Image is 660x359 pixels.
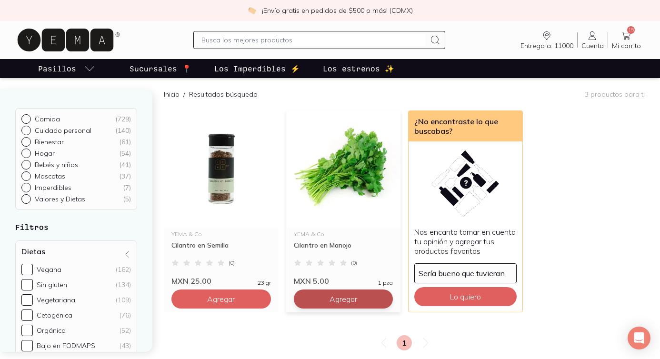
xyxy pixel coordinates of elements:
div: Bajo en FODMAPS [37,341,95,350]
div: (162) [116,265,131,274]
span: ( 0 ) [351,260,357,266]
a: Inicio [164,90,180,99]
div: Cilantro en Semilla [171,241,271,258]
div: ( 729 ) [115,115,131,123]
div: Sin gluten [37,280,67,289]
p: Nos encanta tomar en cuenta tu opinión y agregar tus productos favoritos [414,227,517,256]
p: Resultados búsqueda [189,90,258,99]
p: Los estrenos ✨ [323,63,394,74]
span: Agregar [330,294,357,304]
span: 1 pza [378,280,393,286]
span: ( 0 ) [229,260,235,266]
p: Pasillos [38,63,76,74]
img: Cilantro en Manojo [286,110,401,228]
p: ¡Envío gratis en pedidos de $500 o más! (CDMX) [262,6,413,15]
input: Orgánica(52) [21,325,33,336]
p: 3 productos para ti [585,90,645,99]
div: ( 140 ) [115,126,131,135]
a: Los Imperdibles ⚡️ [212,59,302,78]
span: 23 gr [258,280,271,286]
a: Sucursales 📍 [128,59,193,78]
button: Lo quiero [414,287,517,306]
div: (43) [120,341,131,350]
span: / [180,90,189,99]
p: Bebés y niños [35,160,78,169]
div: ( 7 ) [123,183,131,192]
span: 15 [627,26,635,34]
p: Cuidado personal [35,126,91,135]
div: ( 61 ) [119,138,131,146]
div: ( 54 ) [119,149,131,158]
div: YEMA & Co [294,231,393,237]
input: Vegetariana(109) [21,294,33,306]
div: ¿No encontraste lo que buscabas? [409,111,522,141]
div: (109) [116,296,131,304]
p: Mascotas [35,172,65,180]
p: Comida [35,115,60,123]
div: (52) [120,326,131,335]
button: Agregar [171,289,271,309]
a: Los estrenos ✨ [321,59,396,78]
div: YEMA & Co [171,231,271,237]
a: Entrega a: 11000 [517,30,577,50]
div: Cetogénica [37,311,72,319]
p: Sucursales 📍 [130,63,191,74]
span: Agregar [207,294,235,304]
input: Busca los mejores productos [201,34,426,46]
span: MXN 5.00 [294,276,329,286]
span: MXN 25.00 [171,276,211,286]
div: (76) [120,311,131,319]
div: ( 5 ) [123,195,131,203]
p: Bienestar [35,138,64,146]
input: Cetogénica(76) [21,309,33,321]
div: Orgánica [37,326,66,335]
a: pasillo-todos-link [36,59,97,78]
strong: Filtros [15,222,49,231]
div: Open Intercom Messenger [628,327,650,349]
a: cilantro en semilla yemaYEMA & CoCilantro en Semilla(0)MXN 25.0023 gr [164,110,279,286]
div: (134) [116,280,131,289]
input: Bajo en FODMAPS(43) [21,340,33,351]
img: check [248,6,256,15]
a: Cuenta [578,30,608,50]
div: Vegetariana [37,296,75,304]
span: Mi carrito [612,41,641,50]
a: 15Mi carrito [608,30,645,50]
p: Valores y Dietas [35,195,85,203]
img: cilantro en semilla yema [164,110,279,228]
p: Hogar [35,149,55,158]
input: Sin gluten(134) [21,279,33,290]
p: Imperdibles [35,183,71,192]
p: Los Imperdibles ⚡️ [214,63,300,74]
span: Entrega a: 11000 [520,41,573,50]
div: Cilantro en Manojo [294,241,393,258]
span: Cuenta [581,41,604,50]
input: Vegana(162) [21,264,33,275]
h4: Dietas [21,247,45,256]
button: Agregar [294,289,393,309]
div: ( 41 ) [119,160,131,169]
a: Cilantro en ManojoYEMA & CoCilantro en Manojo(0)MXN 5.001 pza [286,110,401,286]
a: 1 [397,335,412,350]
div: ( 37 ) [119,172,131,180]
div: Vegana [37,265,61,274]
